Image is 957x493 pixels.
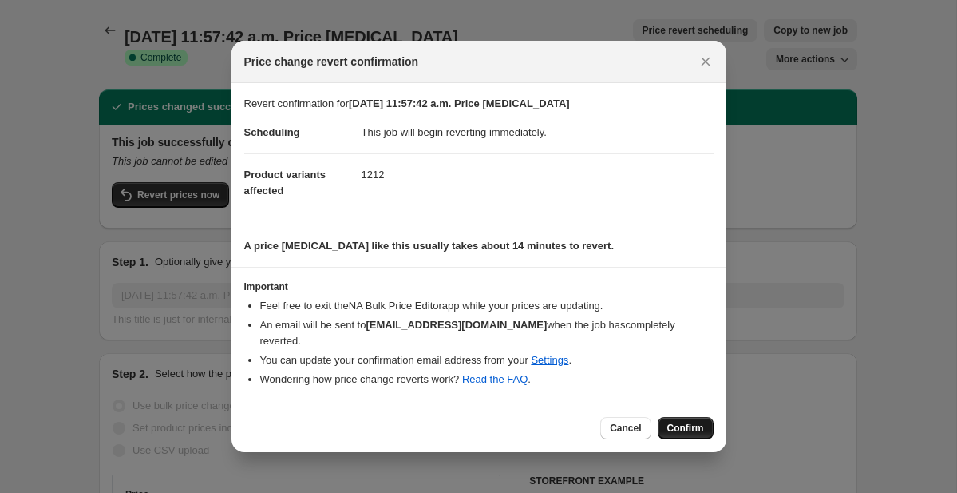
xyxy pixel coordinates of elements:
span: Scheduling [244,126,300,138]
p: Revert confirmation for [244,96,714,112]
button: Cancel [600,417,651,439]
b: A price [MEDICAL_DATA] like this usually takes about 14 minutes to revert. [244,240,615,252]
b: [DATE] 11:57:42 a.m. Price [MEDICAL_DATA] [349,97,570,109]
b: [EMAIL_ADDRESS][DOMAIN_NAME] [366,319,547,331]
li: An email will be sent to when the job has completely reverted . [260,317,714,349]
dd: 1212 [362,153,714,196]
li: Feel free to exit the NA Bulk Price Editor app while your prices are updating. [260,298,714,314]
span: Confirm [667,422,704,435]
h3: Important [244,280,714,293]
a: Read the FAQ [462,373,528,385]
span: Product variants affected [244,169,326,197]
li: You can update your confirmation email address from your . [260,352,714,368]
span: Price change revert confirmation [244,54,419,70]
button: Confirm [658,417,714,439]
span: Cancel [610,422,641,435]
button: Close [694,50,717,73]
li: Wondering how price change reverts work? . [260,372,714,388]
a: Settings [531,354,568,366]
dd: This job will begin reverting immediately. [362,112,714,153]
